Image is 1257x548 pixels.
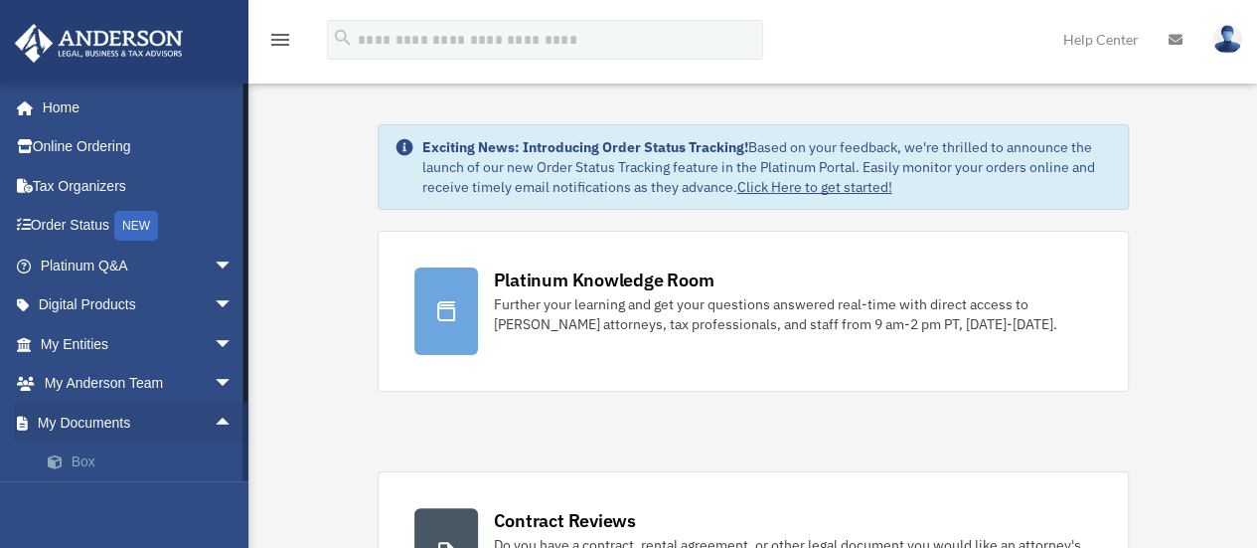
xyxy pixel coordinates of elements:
[14,364,263,404] a: My Anderson Teamarrow_drop_down
[494,294,1092,334] div: Further your learning and get your questions answered real-time with direct access to [PERSON_NAM...
[214,285,253,326] span: arrow_drop_down
[214,364,253,405] span: arrow_drop_down
[14,403,263,443] a: My Documentsarrow_drop_up
[214,246,253,286] span: arrow_drop_down
[14,324,263,364] a: My Entitiesarrow_drop_down
[268,28,292,52] i: menu
[14,127,263,167] a: Online Ordering
[332,27,354,49] i: search
[214,324,253,365] span: arrow_drop_down
[14,88,253,127] a: Home
[494,268,714,292] div: Platinum Knowledge Room
[214,403,253,444] span: arrow_drop_up
[378,231,1129,392] a: Platinum Knowledge Room Further your learning and get your questions answered real-time with dire...
[14,285,263,325] a: Digital Productsarrow_drop_down
[422,138,748,156] strong: Exciting News: Introducing Order Status Tracking!
[737,178,892,196] a: Click Here to get started!
[114,211,158,241] div: NEW
[422,137,1112,197] div: Based on your feedback, we're thrilled to announce the launch of our new Order Status Tracking fe...
[9,24,189,63] img: Anderson Advisors Platinum Portal
[268,35,292,52] a: menu
[494,508,636,533] div: Contract Reviews
[14,166,263,206] a: Tax Organizers
[1212,25,1242,54] img: User Pic
[14,206,263,247] a: Order StatusNEW
[14,246,263,285] a: Platinum Q&Aarrow_drop_down
[28,443,263,482] a: Box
